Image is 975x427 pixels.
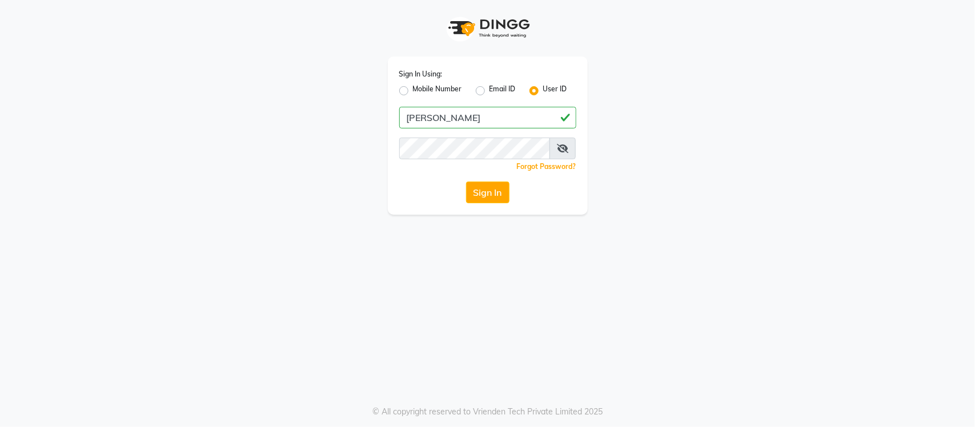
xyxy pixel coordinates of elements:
label: Mobile Number [413,84,462,98]
a: Forgot Password? [517,162,576,171]
label: User ID [543,84,567,98]
input: Username [399,107,576,128]
input: Username [399,138,550,159]
button: Sign In [466,182,509,203]
img: logo1.svg [442,11,533,45]
label: Email ID [489,84,516,98]
label: Sign In Using: [399,69,443,79]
